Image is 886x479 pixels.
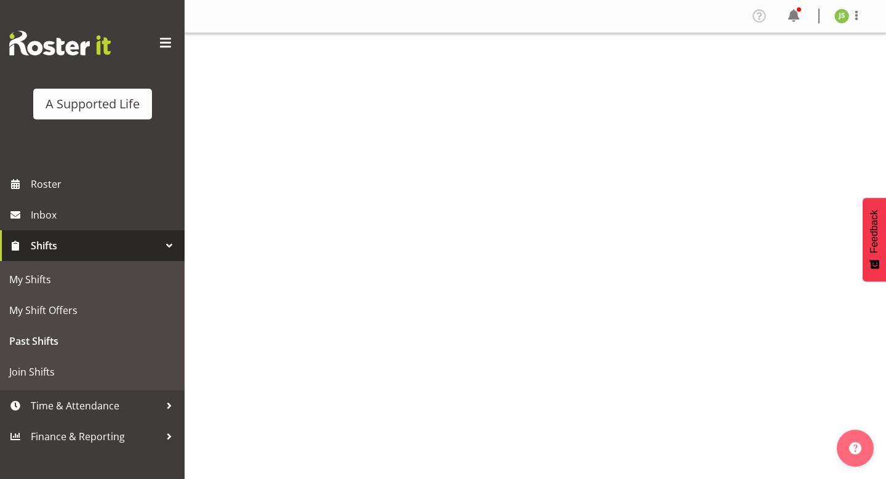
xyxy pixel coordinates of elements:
img: Rosterit website logo [9,31,111,55]
span: My Shift Offers [9,301,175,320]
div: A Supported Life [46,95,140,113]
img: jayden-su11488.jpg [834,9,849,23]
a: My Shift Offers [3,295,182,326]
span: My Shifts [9,270,175,289]
button: Feedback - Show survey [863,198,886,281]
span: Join Shifts [9,363,175,381]
span: Past Shifts [9,332,175,350]
img: help-xxl-2.png [849,442,861,454]
span: Shifts [31,236,160,255]
a: Past Shifts [3,326,182,356]
span: Inbox [31,206,178,224]
span: Time & Attendance [31,396,160,415]
span: Roster [31,175,178,193]
span: Finance & Reporting [31,427,160,446]
a: Join Shifts [3,356,182,387]
a: My Shifts [3,264,182,295]
span: Feedback [869,210,880,253]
